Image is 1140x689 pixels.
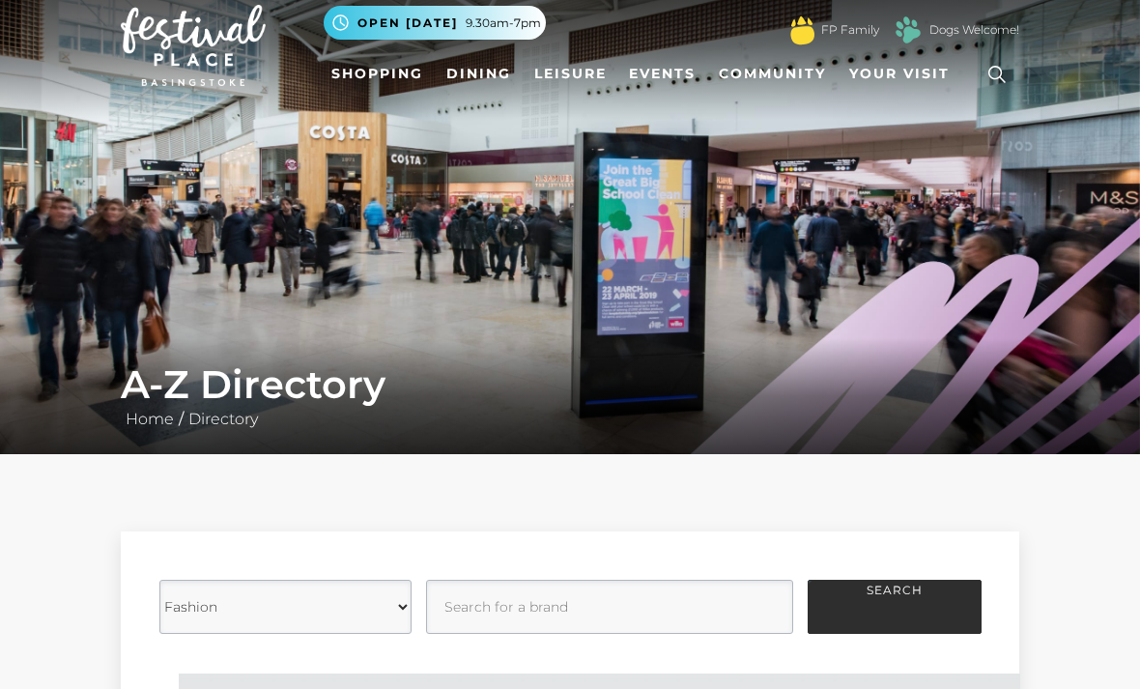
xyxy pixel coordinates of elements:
span: Open [DATE] [357,14,458,32]
a: Community [711,56,834,92]
a: Directory [184,410,263,428]
a: Events [621,56,703,92]
h1: A-Z Directory [121,361,1019,408]
a: Dining [439,56,519,92]
img: Festival Place Logo [121,5,266,86]
button: Search [808,580,982,634]
a: Leisure [527,56,614,92]
a: Shopping [324,56,431,92]
input: Search for a brand [426,580,793,634]
div: / [106,361,1034,431]
span: 9.30am-7pm [466,14,541,32]
a: Dogs Welcome! [929,21,1019,39]
a: Home [121,410,179,428]
span: Your Visit [849,64,950,84]
a: Your Visit [841,56,967,92]
a: FP Family [821,21,879,39]
button: Open [DATE] 9.30am-7pm [324,6,546,40]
